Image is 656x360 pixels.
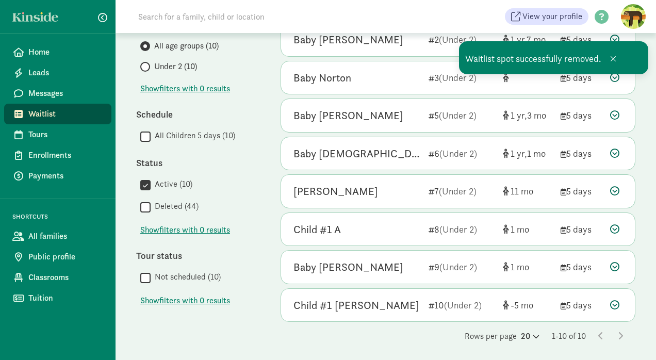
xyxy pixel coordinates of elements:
span: 1 [511,109,527,121]
span: Public profile [28,251,103,263]
span: (Under 2) [439,109,477,121]
span: -5 [511,299,533,311]
div: Tour status [136,249,260,263]
input: Search for a family, child or location [132,6,421,27]
div: [object Object] [503,184,552,198]
span: 3 [527,109,546,121]
div: Rows per page 1-10 of 10 [281,330,635,342]
div: Schedule [136,107,260,121]
iframe: Chat Widget [604,310,656,360]
div: Baby Gould [293,31,403,48]
div: Baby Norton [293,70,351,86]
div: Child #1 A [293,221,341,238]
a: Waitlist [4,104,111,124]
span: (Under 2) [439,72,477,84]
span: Enrollments [28,149,103,161]
span: Under 2 (10) [154,60,197,73]
div: Baby Christ [293,145,420,162]
button: Showfilters with 0 results [140,294,230,307]
div: 7 [429,184,495,198]
span: (Under 2) [439,261,477,273]
span: 1 [511,261,529,273]
span: 7 [527,34,546,45]
a: Messages [4,83,111,104]
span: Classrooms [28,271,103,284]
span: Show filters with 0 results [140,224,230,236]
a: Tuition [4,288,111,308]
a: View your profile [505,8,588,25]
a: Enrollments [4,145,111,166]
div: 3 [429,71,495,85]
a: Home [4,42,111,62]
span: (Under 2) [439,185,477,197]
div: 20 [521,330,539,342]
div: 5 [429,108,495,122]
span: Messages [28,87,103,100]
span: Payments [28,170,103,182]
span: (Under 2) [444,299,482,311]
div: [object Object] [503,108,552,122]
div: 5 days [561,298,602,312]
div: [object Object] [503,298,552,312]
span: All families [28,230,103,242]
span: Show filters with 0 results [140,83,230,95]
div: Emry Teeter [293,183,378,200]
div: Status [136,156,260,170]
span: (Under 2) [439,223,477,235]
div: 5 days [561,260,602,274]
a: Leads [4,62,111,83]
span: (Under 2) [439,148,477,159]
div: [object Object] [503,146,552,160]
div: 9 [429,260,495,274]
span: 1 [511,34,527,45]
span: 1 [511,148,527,159]
label: Not scheduled (10) [151,271,221,283]
div: 2 [429,32,495,46]
div: 10 [429,298,495,312]
span: Tours [28,128,103,141]
a: Payments [4,166,111,186]
span: 1 [511,223,529,235]
label: Active (10) [151,178,192,190]
div: Child #1 Hsu [293,297,419,314]
span: View your profile [522,10,582,23]
a: Tours [4,124,111,145]
div: 5 days [561,108,602,122]
div: Baby Beckmann [293,107,403,124]
a: Classrooms [4,267,111,288]
span: Show filters with 0 results [140,294,230,307]
div: Baby Schilz [293,259,403,275]
div: 5 days [561,184,602,198]
div: 5 days [561,32,602,46]
label: All Children 5 days (10) [151,129,235,142]
div: 8 [429,222,495,236]
div: [object Object] [503,260,552,274]
div: 6 [429,146,495,160]
a: All families [4,226,111,247]
span: All age groups (10) [154,40,219,52]
div: [object Object] [503,32,552,46]
button: Showfilters with 0 results [140,224,230,236]
div: 5 days [561,146,602,160]
span: (Under 2) [439,34,477,45]
div: Waitlist spot successfully removed. [459,41,648,74]
div: [object Object] [503,71,552,85]
span: Home [28,46,103,58]
span: 11 [511,185,533,197]
button: Showfilters with 0 results [140,83,230,95]
label: Deleted (44) [151,200,199,212]
div: [object Object] [503,222,552,236]
span: 1 [527,148,546,159]
div: 5 days [561,222,602,236]
a: Public profile [4,247,111,267]
span: Leads [28,67,103,79]
span: Waitlist [28,108,103,120]
div: 5 days [561,71,602,85]
span: Tuition [28,292,103,304]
